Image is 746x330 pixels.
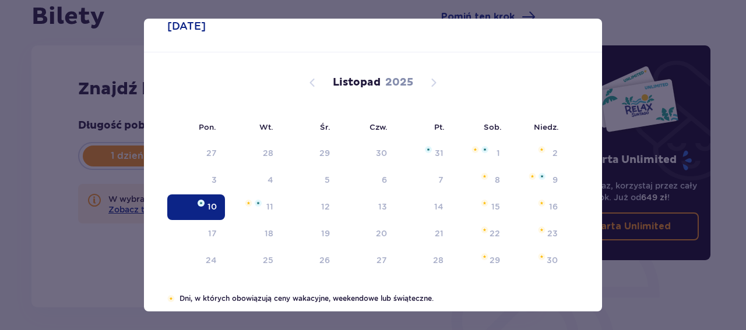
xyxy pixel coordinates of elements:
div: 19 [321,228,330,239]
td: piątek, 21 listopada 2025 [395,221,452,247]
td: sobota, 1 listopada 2025 [452,141,508,166]
td: piątek, 28 listopada 2025 [395,248,452,274]
img: Pomarańczowa gwiazdka [538,200,546,207]
div: 29 [490,254,500,266]
img: Pomarańczowa gwiazdka [538,226,546,233]
button: Następny miesiąc [427,76,441,90]
img: Niebieska gwiazdka [425,146,432,153]
td: czwartek, 13 listopada 2025 [338,194,396,220]
div: 30 [547,254,558,266]
td: sobota, 29 listopada 2025 [452,248,508,274]
div: 2 [553,147,558,159]
div: 5 [325,174,330,186]
small: Czw. [370,122,388,132]
img: Pomarańczowa gwiazdka [538,146,546,153]
div: 1 [497,147,500,159]
td: Data zaznaczona. poniedziałek, 10 listopada 2025 [167,194,225,220]
td: wtorek, 11 listopada 2025 [225,194,281,220]
td: środa, 19 listopada 2025 [281,221,338,247]
td: czwartek, 20 listopada 2025 [338,221,396,247]
div: 30 [376,147,387,159]
small: Pt. [434,122,445,132]
small: Sob. [484,122,502,132]
div: 25 [263,254,273,266]
td: sobota, 8 listopada 2025 [452,168,508,193]
td: czwartek, 27 listopada 2025 [338,248,396,274]
img: Pomarańczowa gwiazdka [481,200,488,207]
div: 4 [268,174,273,186]
img: Pomarańczowa gwiazdka [529,173,536,180]
img: Niebieska gwiazdka [481,146,488,153]
td: piątek, 7 listopada 2025 [395,168,452,193]
div: 13 [378,201,387,212]
p: Dni, w których obowiązują ceny wakacyjne, weekendowe lub świąteczne. [180,293,579,304]
td: środa, 26 listopada 2025 [281,248,338,274]
small: Wt. [259,122,273,132]
div: 22 [490,228,500,239]
td: środa, 12 listopada 2025 [281,194,338,220]
div: 9 [553,174,558,186]
div: 17 [208,228,217,239]
div: 15 [491,201,500,212]
div: 24 [206,254,217,266]
img: Pomarańczowa gwiazdka [481,226,488,233]
p: [DATE] [167,19,206,33]
td: środa, 29 października 2025 [281,141,338,166]
div: 11 [266,201,273,212]
td: czwartek, 30 października 2025 [338,141,396,166]
div: 27 [376,254,387,266]
small: Niedz. [534,122,559,132]
p: Dni świąteczne, w których godziny otwarcia mogą się różnić. [179,311,579,321]
img: Niebieska gwiazdka [255,200,262,207]
td: wtorek, 4 listopada 2025 [225,168,281,193]
small: Śr. [320,122,330,132]
div: 27 [206,147,217,159]
img: Pomarańczowa gwiazdka [538,253,546,260]
td: sobota, 15 listopada 2025 [452,194,508,220]
td: sobota, 22 listopada 2025 [452,221,508,247]
div: 7 [438,174,444,186]
td: niedziela, 30 listopada 2025 [508,248,566,274]
img: Pomarańczowa gwiazdka [167,295,175,302]
td: niedziela, 9 listopada 2025 [508,168,566,193]
td: piątek, 31 października 2025 [395,141,452,166]
p: Listopad [333,76,381,90]
td: niedziela, 23 listopada 2025 [508,221,566,247]
td: poniedziałek, 24 listopada 2025 [167,248,225,274]
img: Pomarańczowa gwiazdka [245,200,252,207]
td: poniedziałek, 17 listopada 2025 [167,221,225,247]
div: 18 [265,228,273,239]
td: środa, 5 listopada 2025 [281,168,338,193]
td: poniedziałek, 27 października 2025 [167,141,225,166]
div: 6 [382,174,387,186]
p: 2025 [385,76,413,90]
small: Pon. [199,122,216,132]
td: poniedziałek, 3 listopada 2025 [167,168,225,193]
button: Poprzedni miesiąc [305,76,319,90]
div: 26 [319,254,330,266]
td: piątek, 14 listopada 2025 [395,194,452,220]
div: 20 [376,228,387,239]
td: niedziela, 2 listopada 2025 [508,141,566,166]
div: 16 [549,201,558,212]
div: 21 [435,228,444,239]
div: 14 [434,201,444,212]
td: niedziela, 16 listopada 2025 [508,194,566,220]
img: Pomarańczowa gwiazdka [481,173,488,180]
img: Niebieska gwiazdka [539,173,546,180]
td: czwartek, 6 listopada 2025 [338,168,396,193]
img: Pomarańczowa gwiazdka [471,146,479,153]
div: 8 [495,174,500,186]
div: 28 [433,254,444,266]
div: 29 [319,147,330,159]
td: wtorek, 18 listopada 2025 [225,221,281,247]
a: Sprawdź godziny otwarcia [395,311,488,321]
div: 10 [207,201,217,212]
img: Niebieska gwiazdka [198,200,205,207]
div: 28 [263,147,273,159]
img: Pomarańczowa gwiazdka [481,253,488,260]
div: 31 [435,147,444,159]
td: wtorek, 25 listopada 2025 [225,248,281,274]
div: 3 [212,174,217,186]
